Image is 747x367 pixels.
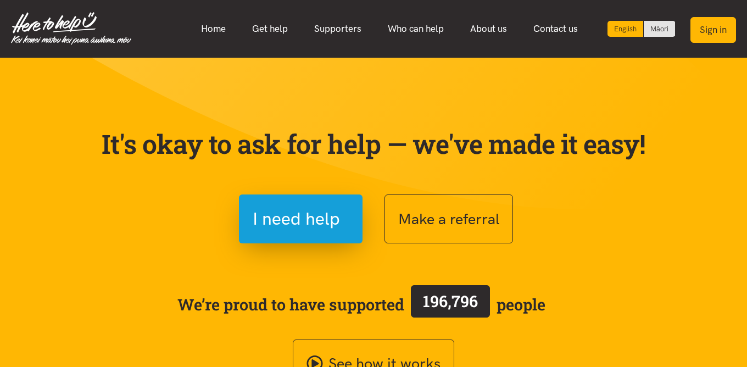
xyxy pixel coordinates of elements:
[188,17,239,41] a: Home
[375,17,457,41] a: Who can help
[239,17,301,41] a: Get help
[301,17,375,41] a: Supporters
[607,21,644,37] div: Current language
[457,17,520,41] a: About us
[11,12,131,45] img: Home
[690,17,736,43] button: Sign in
[520,17,591,41] a: Contact us
[404,283,497,326] a: 196,796
[99,128,648,160] p: It's okay to ask for help — we've made it easy!
[423,291,478,312] span: 196,796
[253,205,340,233] span: I need help
[239,194,363,243] button: I need help
[607,21,676,37] div: Language toggle
[177,283,545,326] span: We’re proud to have supported people
[384,194,513,243] button: Make a referral
[644,21,675,37] a: Switch to Te Reo Māori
